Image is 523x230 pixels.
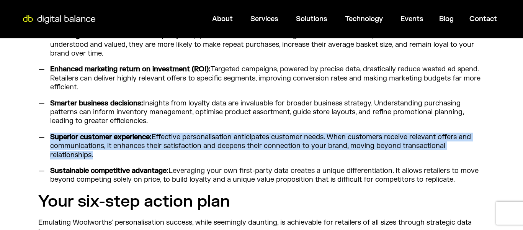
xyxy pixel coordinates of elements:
[50,65,211,74] strong: Enhanced marketing return on investment (ROI):
[47,31,485,58] li: Deep personalisation fosters stronger customer relationships. When customers feel understood and ...
[469,15,497,23] a: Contact
[50,166,168,175] strong: Sustainable competitive advantage:
[47,133,485,159] li: Effective personalisation anticipates customer needs. When customers receive relevant offers and ...
[47,65,485,92] li: Targeted campaigns, powered by precise data, drastically reduce wasted ad spend. Retailers can de...
[50,99,143,108] strong: Smarter business decisions:
[345,15,383,23] a: Technology
[19,15,99,24] img: Digital Balance logo
[250,15,278,23] a: Services
[38,191,485,212] h2: Your six-step action plan
[212,15,233,23] a: About
[439,15,454,23] a: Blog
[100,11,503,26] nav: Menu
[100,11,503,26] div: Menu Toggle
[47,99,485,126] li: Insights from loyalty data are invaluable for broader business strategy. Understanding purchasing...
[296,15,327,23] a: Solutions
[47,166,485,184] li: Leveraging your own first-party data creates a unique differentiation. It allows retailers to mov...
[50,133,152,141] strong: Superior customer experience:
[400,15,423,23] a: Events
